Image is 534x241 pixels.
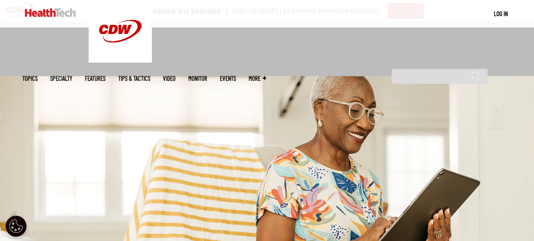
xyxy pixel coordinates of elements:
[50,75,72,82] span: Specialty
[118,75,150,82] a: Tips & Tactics
[89,56,152,65] a: CDW
[85,75,106,82] a: Features
[188,75,207,82] a: MonITor
[5,216,27,237] button: Open Preferences
[494,9,508,18] div: User menu
[25,8,76,17] img: Home
[5,216,27,237] div: Cookie Settings
[163,75,176,82] a: Video
[249,75,266,82] span: More
[220,75,236,82] a: Events
[22,75,38,82] span: Topics
[494,10,508,17] a: Log in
